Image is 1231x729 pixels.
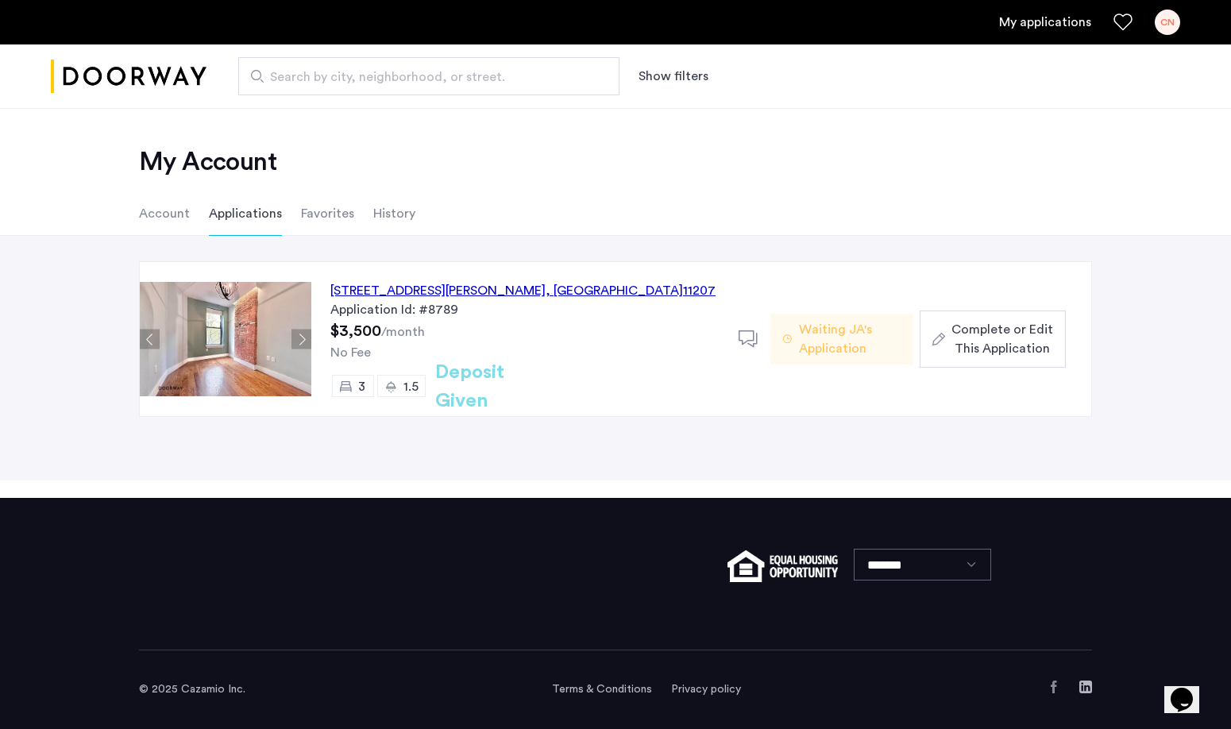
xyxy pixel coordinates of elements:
a: Cazamio logo [51,47,206,106]
span: Search by city, neighborhood, or street. [270,67,575,87]
a: My application [999,13,1091,32]
a: LinkedIn [1079,681,1092,693]
li: History [373,191,415,236]
sub: /month [381,326,425,338]
button: button [920,310,1066,368]
li: Account [139,191,190,236]
div: Application Id: #8789 [330,300,720,319]
a: Facebook [1048,681,1060,693]
a: Favorites [1113,13,1133,32]
img: Apartment photo [140,282,311,396]
img: equal-housing.png [727,550,838,582]
iframe: chat widget [1164,665,1215,713]
button: Show or hide filters [639,67,708,86]
input: Apartment Search [238,57,619,95]
h2: My Account [139,146,1092,178]
div: CN [1155,10,1180,35]
span: No Fee [330,346,371,359]
li: Applications [209,191,282,236]
span: 3 [358,380,365,393]
span: Complete or Edit This Application [951,320,1053,358]
a: Terms and conditions [552,681,652,697]
button: Next apartment [291,330,311,349]
button: Previous apartment [140,330,160,349]
select: Language select [854,549,991,580]
img: logo [51,47,206,106]
li: Favorites [301,191,354,236]
span: © 2025 Cazamio Inc. [139,684,245,695]
span: $3,500 [330,323,381,339]
span: Waiting JA's Application [799,320,901,358]
div: [STREET_ADDRESS][PERSON_NAME] 11207 [330,281,716,300]
a: Privacy policy [671,681,741,697]
span: 1.5 [403,380,419,393]
h2: Deposit Given [435,358,561,415]
span: , [GEOGRAPHIC_DATA] [546,284,683,297]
